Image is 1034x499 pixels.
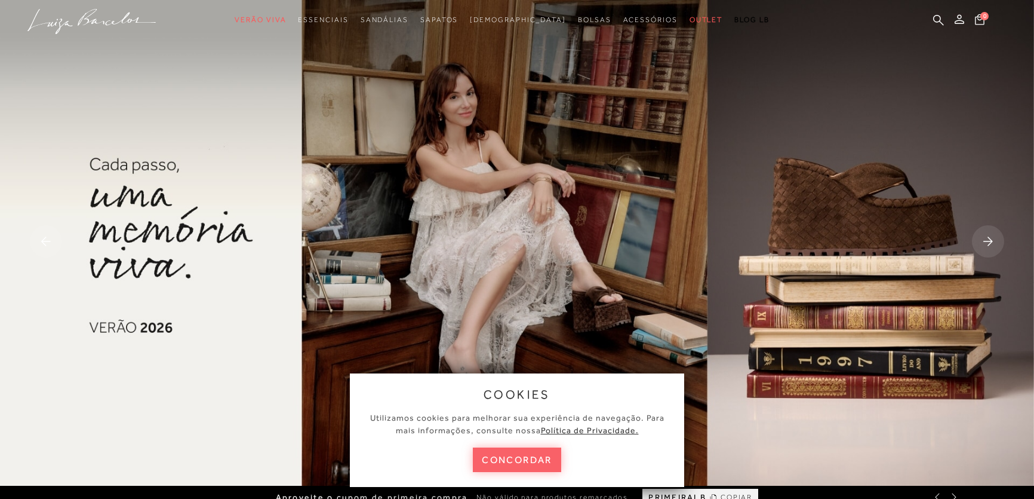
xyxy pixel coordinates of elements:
[473,448,561,472] button: concordar
[734,16,769,24] span: BLOG LB
[980,12,989,20] span: 0
[484,388,550,401] span: cookies
[690,16,723,24] span: Outlet
[370,413,664,435] span: Utilizamos cookies para melhorar sua experiência de navegação. Para mais informações, consulte nossa
[420,16,458,24] span: Sapatos
[361,9,408,31] a: noSubCategoriesText
[361,16,408,24] span: Sandálias
[235,9,286,31] a: noSubCategoriesText
[420,9,458,31] a: noSubCategoriesText
[541,425,639,435] a: Política de Privacidade.
[470,16,566,24] span: [DEMOGRAPHIC_DATA]
[734,9,769,31] a: BLOG LB
[235,16,286,24] span: Verão Viva
[623,9,678,31] a: noSubCategoriesText
[578,9,611,31] a: noSubCategoriesText
[971,13,988,29] button: 0
[470,9,566,31] a: noSubCategoriesText
[578,16,611,24] span: Bolsas
[298,9,348,31] a: noSubCategoriesText
[690,9,723,31] a: noSubCategoriesText
[298,16,348,24] span: Essenciais
[623,16,678,24] span: Acessórios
